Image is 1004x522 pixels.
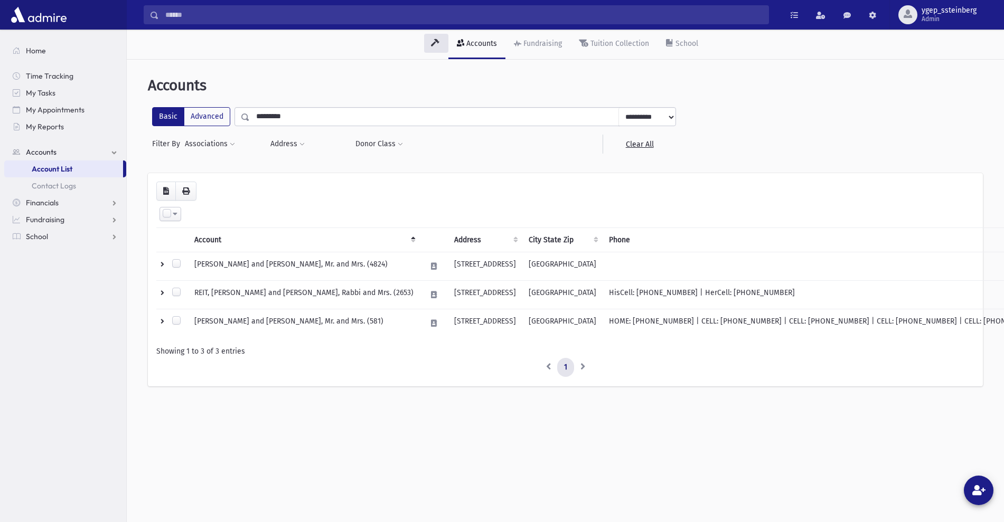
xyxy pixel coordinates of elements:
th: Account: activate to sort column descending [188,228,420,252]
a: Accounts [448,30,505,59]
th: City State Zip : activate to sort column ascending [522,228,603,252]
a: My Tasks [4,84,126,101]
a: Accounts [4,144,126,160]
td: [STREET_ADDRESS] [448,309,522,338]
td: [GEOGRAPHIC_DATA] [522,252,603,281]
div: FilterModes [152,107,230,126]
a: Financials [4,194,126,211]
button: Donor Class [355,135,404,154]
a: 1 [557,358,574,377]
td: [STREET_ADDRESS] [448,281,522,309]
td: [PERSON_NAME] and [PERSON_NAME], Mr. and Mrs. (4824) [188,252,420,281]
span: School [26,232,48,241]
div: Accounts [464,39,497,48]
button: CSV [156,182,176,201]
td: REIT, [PERSON_NAME] and [PERSON_NAME], Rabbi and Mrs. (2653) [188,281,420,309]
span: Admin [922,15,977,23]
button: Print [175,182,196,201]
span: Filter By [152,138,184,149]
a: Fundraising [505,30,570,59]
span: ygep_ssteinberg [922,6,977,15]
a: Account List [4,160,123,177]
a: Time Tracking [4,68,126,84]
button: Address [270,135,305,154]
td: [GEOGRAPHIC_DATA] [522,309,603,338]
div: Fundraising [521,39,562,48]
label: Advanced [184,107,230,126]
div: Showing 1 to 3 of 3 entries [156,346,974,357]
span: My Tasks [26,88,55,98]
input: Search [159,5,768,24]
td: [GEOGRAPHIC_DATA] [522,281,603,309]
span: Home [26,46,46,55]
a: Fundraising [4,211,126,228]
span: Accounts [26,147,57,157]
a: Clear All [603,135,676,154]
th: Address : activate to sort column ascending [448,228,522,252]
a: Contact Logs [4,177,126,194]
span: Contact Logs [32,181,76,191]
a: School [4,228,126,245]
span: Fundraising [26,215,64,224]
a: My Reports [4,118,126,135]
td: [PERSON_NAME] and [PERSON_NAME], Mr. and Mrs. (581) [188,309,420,338]
a: My Appointments [4,101,126,118]
a: School [658,30,707,59]
div: School [673,39,698,48]
div: Tuition Collection [588,39,649,48]
a: Home [4,42,126,59]
span: My Appointments [26,105,85,115]
span: Account List [32,164,72,174]
span: Time Tracking [26,71,73,81]
label: Basic [152,107,184,126]
td: [STREET_ADDRESS] [448,252,522,281]
button: Associations [184,135,236,154]
span: Accounts [148,77,207,94]
span: My Reports [26,122,64,131]
img: AdmirePro [8,4,69,25]
a: Tuition Collection [570,30,658,59]
span: Financials [26,198,59,207]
